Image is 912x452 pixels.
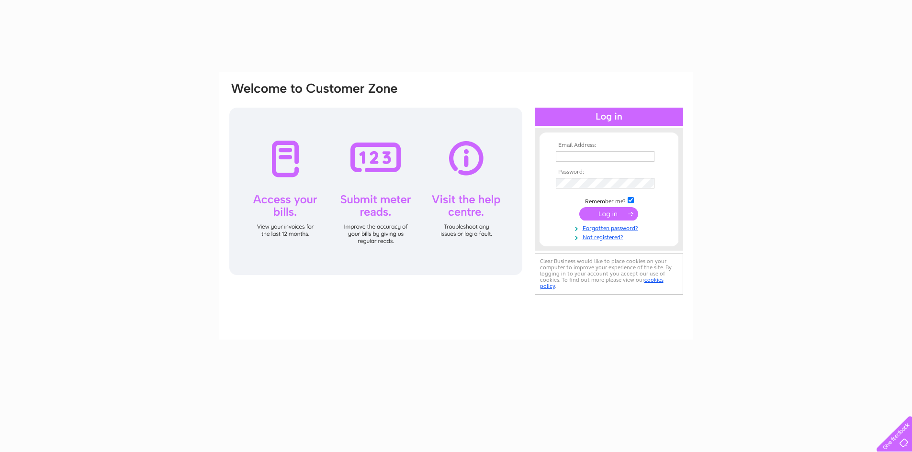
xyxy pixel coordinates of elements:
[553,196,664,205] td: Remember me?
[553,169,664,176] th: Password:
[579,207,638,220] input: Submit
[540,276,664,289] a: cookies policy
[535,253,683,295] div: Clear Business would like to place cookies on your computer to improve your experience of the sit...
[556,223,664,232] a: Forgotten password?
[553,142,664,149] th: Email Address:
[556,232,664,241] a: Not registered?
